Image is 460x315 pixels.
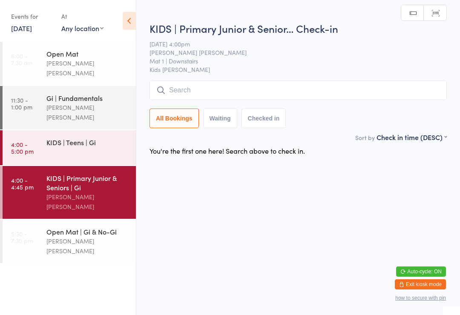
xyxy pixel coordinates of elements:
div: At [61,9,103,23]
button: Exit kiosk mode [395,279,446,289]
span: [DATE] 4:00pm [149,40,434,48]
a: 4:00 -5:00 pmKIDS | Teens | Gi [3,130,136,165]
span: Kids [PERSON_NAME] [149,65,447,74]
a: 11:30 -1:00 pmGi | Fundamentals[PERSON_NAME] [PERSON_NAME] [3,86,136,129]
div: Open Mat | Gi & No-Gi [46,227,129,236]
div: [PERSON_NAME] [PERSON_NAME] [46,236,129,256]
div: KIDS | Primary Junior & Seniors | Gi [46,173,129,192]
div: [PERSON_NAME] [PERSON_NAME] [46,58,129,78]
button: Auto-cycle: ON [396,266,446,277]
div: Events for [11,9,53,23]
div: Any location [61,23,103,33]
button: how to secure with pin [395,295,446,301]
a: 5:30 -7:30 pmOpen Mat | Gi & No-Gi[PERSON_NAME] [PERSON_NAME] [3,220,136,263]
span: Mat 1 | Downstairs [149,57,434,65]
a: [DATE] [11,23,32,33]
a: 6:00 -7:30 amOpen Mat[PERSON_NAME] [PERSON_NAME] [3,42,136,85]
input: Search [149,80,447,100]
time: 4:00 - 4:45 pm [11,177,34,190]
time: 11:30 - 1:00 pm [11,97,32,110]
div: [PERSON_NAME] [PERSON_NAME] [46,192,129,212]
label: Sort by [355,133,375,142]
time: 6:00 - 7:30 am [11,52,32,66]
div: [PERSON_NAME] [PERSON_NAME] [46,103,129,122]
span: [PERSON_NAME] [PERSON_NAME] [149,48,434,57]
time: 4:00 - 5:00 pm [11,141,34,155]
div: Check in time (DESC) [377,132,447,142]
button: Checked in [241,109,286,128]
div: KIDS | Teens | Gi [46,137,129,147]
button: All Bookings [149,109,199,128]
div: Gi | Fundamentals [46,93,129,103]
h2: KIDS | Primary Junior & Senior… Check-in [149,21,447,35]
div: You're the first one here! Search above to check in. [149,146,305,155]
button: Waiting [203,109,237,128]
div: Open Mat [46,49,129,58]
time: 5:30 - 7:30 pm [11,230,33,244]
a: 4:00 -4:45 pmKIDS | Primary Junior & Seniors | Gi[PERSON_NAME] [PERSON_NAME] [3,166,136,219]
